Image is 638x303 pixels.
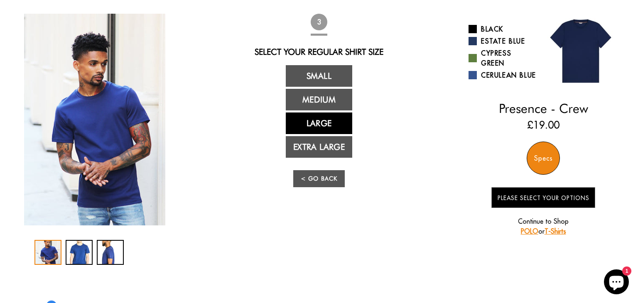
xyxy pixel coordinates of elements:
a: Small [286,65,352,87]
div: 1 / 3 [34,240,61,265]
a: < Go Back [293,170,345,187]
a: T-Shirts [545,227,566,235]
span: 3 [311,14,327,30]
span: Please Select Your Options [498,194,589,202]
ins: £19.00 [527,117,559,132]
div: 1 / 3 [20,14,169,225]
img: 013.jpg [543,14,618,88]
h2: Presence - Crew [469,101,618,116]
img: IMG_2428_copy_1024x1024_2x_54a29d56-2a4d-4dd6-a028-5652b32cc0ff_340x.jpg [24,14,165,225]
h2: Select Your Regular Shirt Size [220,47,417,57]
p: Continue to Shop or [491,216,595,236]
a: Cerulean Blue [469,70,537,80]
div: Specs [527,142,560,175]
inbox-online-store-chat: Shopify online store chat [601,269,631,296]
div: 2 / 3 [66,240,93,265]
a: Medium [286,89,352,110]
a: Large [286,112,352,134]
a: Estate Blue [469,36,537,46]
div: 3 / 3 [97,240,124,265]
a: Extra Large [286,136,352,158]
a: Black [469,24,537,34]
a: POLO [521,227,538,235]
button: Please Select Your Options [491,187,595,208]
a: Cypress Green [469,48,537,68]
